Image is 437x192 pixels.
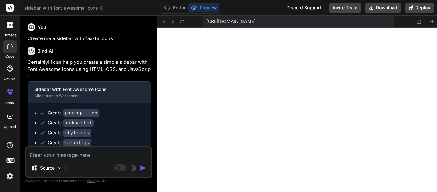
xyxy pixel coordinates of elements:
[63,129,91,137] code: style.css
[3,32,17,38] label: threads
[140,165,146,171] img: icon
[63,139,91,147] code: script.js
[38,24,46,30] h6: You
[130,164,137,172] img: attachment
[34,86,134,93] div: Sidebar with Font Awesome Icons
[25,178,152,184] p: Always double-check its answers. Your in Bind
[5,54,14,59] label: code
[4,76,16,82] label: GitHub
[4,124,16,129] label: Upload
[57,165,62,171] img: Pick Models
[63,119,94,127] code: index.html
[37,48,53,54] h6: Bind AI
[157,28,437,192] iframe: Preview
[86,179,97,183] span: privacy
[48,139,91,146] div: Create
[188,3,219,12] button: Preview
[206,18,256,25] span: [URL][DOMAIN_NAME]
[282,3,325,13] div: Discord Support
[40,165,55,171] p: Source
[4,171,15,182] img: settings
[63,109,99,117] code: package.json
[329,3,361,13] button: Invite Team
[28,35,151,42] p: Create me a sidebar with fas-fa icons
[24,5,104,11] span: sidebar_with_font_awesome_icons
[365,3,401,13] button: Download
[5,100,14,106] label: prem
[34,93,134,98] div: Click to open Workbench
[28,82,140,103] button: Sidebar with Font Awesome IconsClick to open Workbench
[405,3,434,13] button: Deploy
[162,3,188,12] button: Editor
[48,129,91,136] div: Create
[48,120,94,126] div: Create
[28,59,151,80] p: Certainly! I can help you create a simple sidebar with Font Awesome icons using HTML, CSS, and Ja...
[48,110,99,116] div: Create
